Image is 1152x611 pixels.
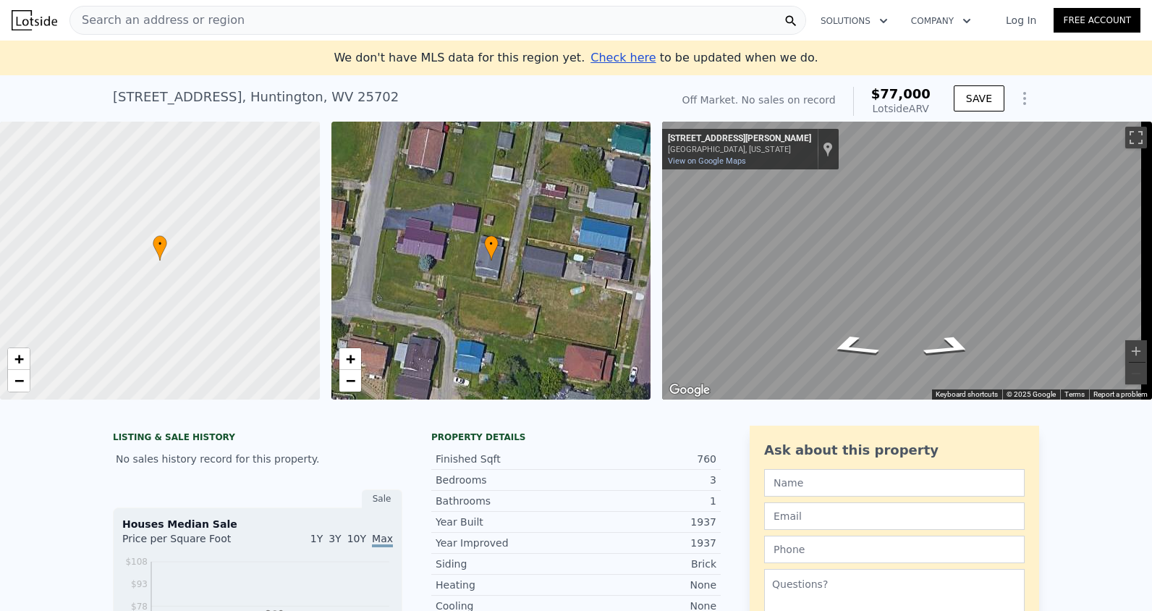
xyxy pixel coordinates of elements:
div: LISTING & SALE HISTORY [113,431,402,446]
a: Report a problem [1093,390,1148,398]
span: • [484,237,499,250]
input: Email [764,502,1025,530]
button: Zoom in [1125,340,1147,362]
button: SAVE [954,85,1004,111]
div: Bedrooms [436,473,576,487]
div: [STREET_ADDRESS][PERSON_NAME] [668,133,811,145]
input: Name [764,469,1025,497]
a: View on Google Maps [668,156,746,166]
div: Brick [576,557,716,571]
div: Street View [662,122,1152,400]
div: Siding [436,557,576,571]
div: Finished Sqft [436,452,576,466]
div: Ask about this property [764,440,1025,460]
div: Property details [431,431,721,443]
span: 10Y [347,533,366,544]
span: 1Y [310,533,323,544]
span: + [14,350,24,368]
div: Price per Square Foot [122,531,258,555]
button: Company [899,8,983,34]
a: Zoom in [339,348,361,370]
a: Show location on map [823,141,833,157]
span: Check here [590,51,656,64]
div: Bathrooms [436,494,576,508]
button: Solutions [809,8,899,34]
div: We don't have MLS data for this region yet. [334,49,818,67]
button: Show Options [1010,84,1039,113]
div: Year Built [436,515,576,529]
img: Google [666,381,713,400]
div: • [484,235,499,261]
div: • [153,235,167,261]
a: Zoom out [339,370,361,392]
div: Off Market. No sales on record [682,93,835,107]
span: $77,000 [871,86,931,101]
span: Search an address or region [70,12,245,29]
div: [GEOGRAPHIC_DATA], [US_STATE] [668,145,811,154]
div: Lotside ARV [871,101,931,116]
a: Terms (opens in new tab) [1064,390,1085,398]
input: Phone [764,536,1025,563]
img: Lotside [12,10,57,30]
button: Toggle fullscreen view [1125,127,1147,148]
div: Year Improved [436,536,576,550]
a: Free Account [1054,8,1140,33]
button: Zoom out [1125,363,1147,384]
a: Zoom out [8,370,30,392]
path: Go West, Hite St [805,329,902,363]
div: 1937 [576,536,716,550]
div: 760 [576,452,716,466]
div: 1937 [576,515,716,529]
div: [STREET_ADDRESS] , Huntington , WV 25702 [113,87,399,107]
span: © 2025 Google [1007,390,1056,398]
tspan: $93 [131,579,148,589]
a: Zoom in [8,348,30,370]
div: Map [662,122,1152,400]
a: Log In [988,13,1054,28]
span: • [153,237,167,250]
div: 1 [576,494,716,508]
a: Open this area in Google Maps (opens a new window) [666,381,713,400]
span: − [14,371,24,389]
div: Houses Median Sale [122,517,393,531]
button: Keyboard shortcuts [936,389,998,400]
path: Go Southeast, Buffington W St [900,330,999,364]
tspan: $108 [125,557,148,567]
span: Max [372,533,393,547]
div: Sale [362,489,402,508]
div: to be updated when we do. [590,49,818,67]
div: None [576,578,716,592]
div: 3 [576,473,716,487]
span: − [345,371,355,389]
div: Heating [436,578,576,592]
span: + [345,350,355,368]
div: No sales history record for this property. [113,446,402,472]
span: 3Y [329,533,341,544]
